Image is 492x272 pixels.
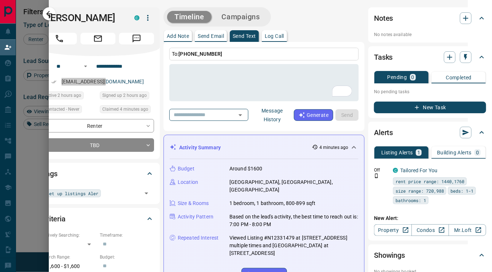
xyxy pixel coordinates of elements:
[374,167,389,173] p: Off
[42,168,57,180] h2: Tags
[174,67,354,98] textarea: To enrich screen reader interactions, please activate Accessibility in Grammarly extension settings
[387,75,407,80] p: Pending
[100,232,154,239] p: Timeframe:
[229,200,316,207] p: 1 bedroom, 1 bathroom, 800-899 sqft
[437,150,472,155] p: Building Alerts
[265,33,284,39] p: Log Call
[417,150,420,155] p: 1
[44,106,79,113] span: Contacted - Never
[374,9,486,27] div: Notes
[233,33,256,39] p: Send Text
[100,105,154,115] div: Mon Sep 15 2025
[102,106,148,113] span: Claimed 4 minutes ago
[170,141,358,154] div: Activity Summary4 minutes ago
[381,150,413,155] p: Listing Alerts
[449,224,486,236] a: Mr.Loft
[395,197,426,204] span: bathrooms: 1
[169,48,359,60] p: To:
[450,187,473,194] span: beds: 1-1
[167,33,189,39] p: Add Note
[374,247,486,264] div: Showings
[214,11,267,23] button: Campaigns
[393,168,398,173] div: condos.ca
[412,224,449,236] a: Condos
[229,213,358,228] p: Based on the lead's activity, the best time to reach out is: 7:00 PM - 8:00 PM
[42,119,154,133] div: Renter
[319,144,348,151] p: 4 minutes ago
[374,224,412,236] a: Property
[42,138,154,152] div: TBD
[51,79,56,84] svg: Email Verified
[47,190,98,197] span: set up listings Aler
[395,187,444,194] span: size range: 720,988
[81,62,90,71] button: Open
[179,51,223,57] span: [PHONE_NUMBER]
[374,102,486,113] button: New Task
[229,178,358,194] p: [GEOGRAPHIC_DATA], [GEOGRAPHIC_DATA], [GEOGRAPHIC_DATA]
[42,165,154,182] div: Tags
[119,33,154,44] span: Message
[374,12,393,24] h2: Notes
[62,79,144,84] a: [EMAIL_ADDRESS][DOMAIN_NAME]
[395,178,464,185] span: rent price range: 1440,1760
[412,75,414,80] p: 0
[374,124,486,141] div: Alerts
[229,234,358,257] p: Viewed Listing #N12331479 at [STREET_ADDRESS] multiple times and [GEOGRAPHIC_DATA] at [STREET_ADD...
[42,213,66,225] h2: Criteria
[374,173,379,178] svg: Push Notification Only
[42,232,96,239] p: Actively Searching:
[374,214,486,222] p: New Alert:
[446,75,472,80] p: Completed
[179,144,221,151] p: Activity Summary
[294,109,333,121] button: Generate
[178,213,213,221] p: Activity Pattern
[235,110,245,120] button: Open
[42,33,77,44] span: Call
[167,11,212,23] button: Timeline
[374,51,393,63] h2: Tasks
[102,92,147,99] span: Signed up 2 hours ago
[178,234,219,242] p: Repeated Interest
[251,105,294,125] button: Message History
[44,92,81,99] span: Active 2 hours ago
[198,33,224,39] p: Send Email
[42,254,96,260] p: Search Range:
[374,127,393,138] h2: Alerts
[80,33,115,44] span: Email
[42,12,123,24] h1: [PERSON_NAME]
[374,86,486,97] p: No pending tasks
[178,200,209,207] p: Size & Rooms
[374,48,486,66] div: Tasks
[374,249,405,261] h2: Showings
[42,91,96,102] div: Mon Sep 15 2025
[134,15,139,20] div: condos.ca
[178,178,198,186] p: Location
[476,150,479,155] p: 0
[374,31,486,38] p: No notes available
[42,210,154,228] div: Criteria
[229,165,263,173] p: Around $1600
[141,188,151,198] button: Open
[100,91,154,102] div: Mon Sep 15 2025
[100,254,154,260] p: Budget:
[178,165,194,173] p: Budget
[400,167,437,173] a: Tailored For You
